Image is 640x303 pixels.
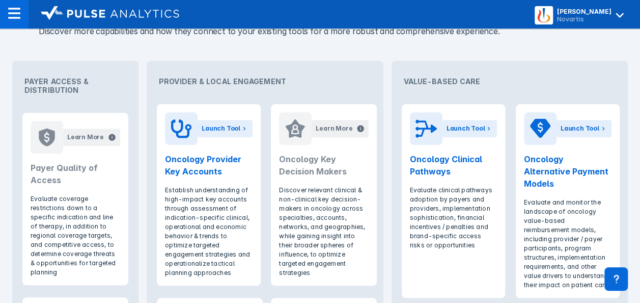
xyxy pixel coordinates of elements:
div: Payer Access & Distribution [16,65,134,107]
p: Evaluate clinical pathways adoption by payers and providers, implementation sophistication, finan... [410,186,497,250]
img: logo [41,6,179,20]
p: Establish understanding of high-impact key accounts through assessment of indication-specific cli... [165,186,253,277]
p: Evaluate coverage restrictions down to a specific indication and line of therapy, in addition to ... [31,194,120,277]
div: Value-Based Care [396,65,624,98]
div: Learn More [67,133,104,142]
button: Launch Tool [442,120,497,137]
div: Launch Tool [561,124,599,133]
a: logo [29,6,179,22]
h2: Payer Quality of Access [31,162,120,186]
div: Learn More [316,124,352,133]
div: Provider & Local Engagement [151,65,379,98]
h2: Oncology Provider Key Accounts [165,153,253,178]
p: Discover more capabilities and how they connect to your existing tools for a more robust and comp... [39,25,601,38]
h2: Oncology Alternative Payment Models [524,153,611,190]
div: Novartis [557,15,611,23]
h2: Oncology Clinical Pathways [410,153,497,178]
button: Learn More [63,129,120,146]
div: [PERSON_NAME] [557,8,611,15]
p: Evaluate and monitor the landscape of oncology value-based reimbursement models, including provid... [524,198,611,290]
div: Contact Support [604,267,628,291]
p: Discover relevant clinical & non-clinical key decision-makers in oncology across specialties, acc... [279,186,369,277]
button: Learn More [312,120,369,137]
img: menu button [537,8,551,22]
h2: Oncology Key Decision Makers [279,153,369,178]
button: Launch Tool [556,120,611,137]
button: Launch Tool [198,120,253,137]
div: Launch Tool [202,124,240,133]
img: menu--horizontal.svg [8,7,20,19]
div: Launch Tool [447,124,485,133]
